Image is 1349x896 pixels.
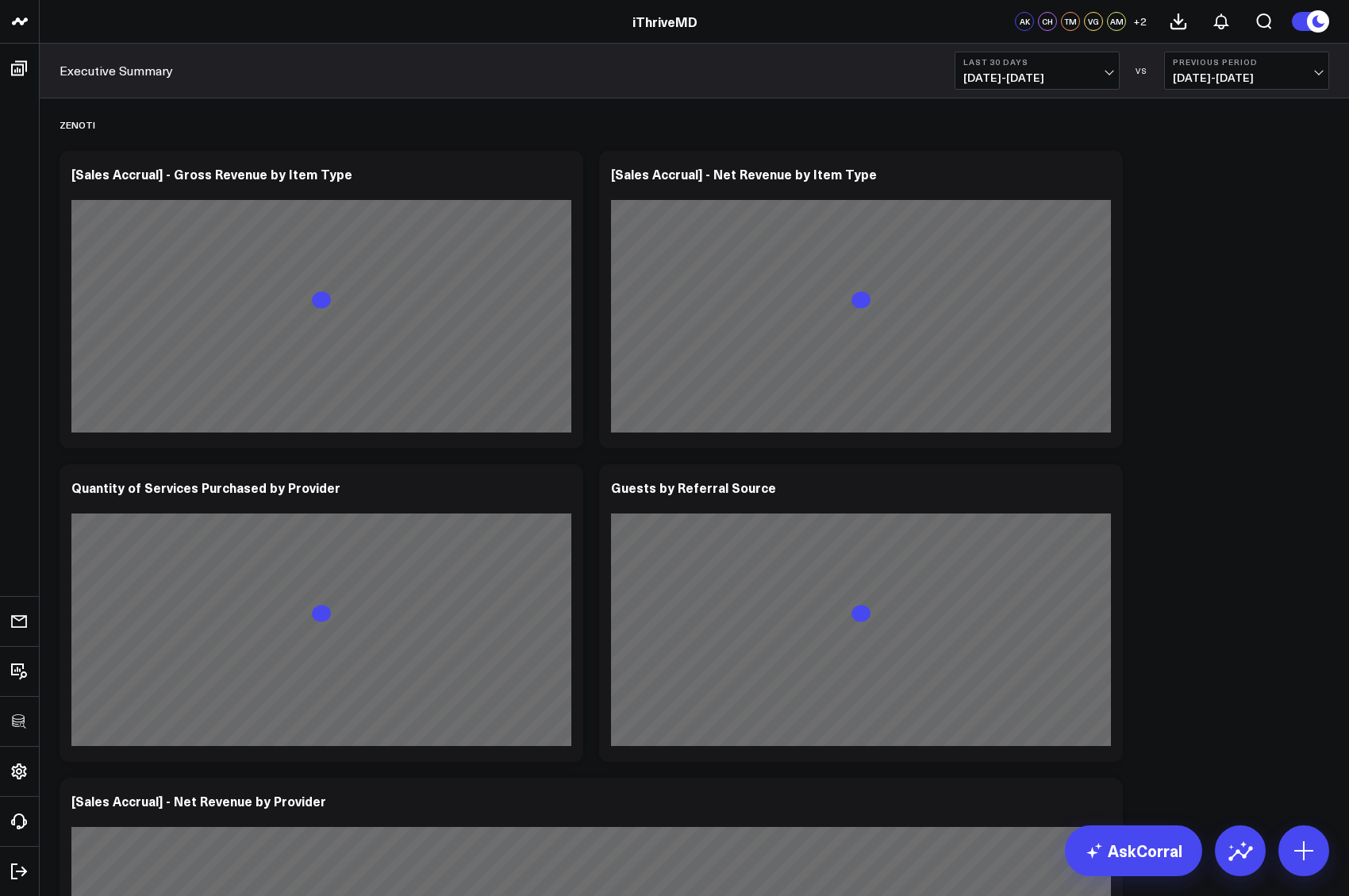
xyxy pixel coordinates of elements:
button: +2 [1130,12,1149,31]
a: AskCorral [1065,825,1202,876]
a: Executive Summary [60,62,173,79]
div: AM [1107,12,1126,31]
div: [Sales Accrual] - Net Revenue by Provider [71,792,326,809]
div: VS [1128,66,1156,75]
button: Previous Period[DATE]-[DATE] [1164,52,1329,90]
div: Quantity of Services Purchased by Provider [71,479,340,496]
div: TM [1061,12,1080,31]
div: CH [1038,12,1057,31]
div: Guests by Referral Source [611,479,776,496]
div: VG [1084,12,1103,31]
b: Previous Period [1173,57,1320,67]
span: [DATE] - [DATE] [1173,71,1320,84]
b: Last 30 Days [963,57,1111,67]
a: iThriveMD [632,13,698,30]
span: + 2 [1133,16,1147,27]
button: Last 30 Days[DATE]-[DATE] [955,52,1120,90]
div: [Sales Accrual] - Net Revenue by Item Type [611,165,877,183]
div: AK [1015,12,1034,31]
div: [Sales Accrual] - Gross Revenue by Item Type [71,165,352,183]
div: Zenoti [60,106,95,143]
span: [DATE] - [DATE] [963,71,1111,84]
